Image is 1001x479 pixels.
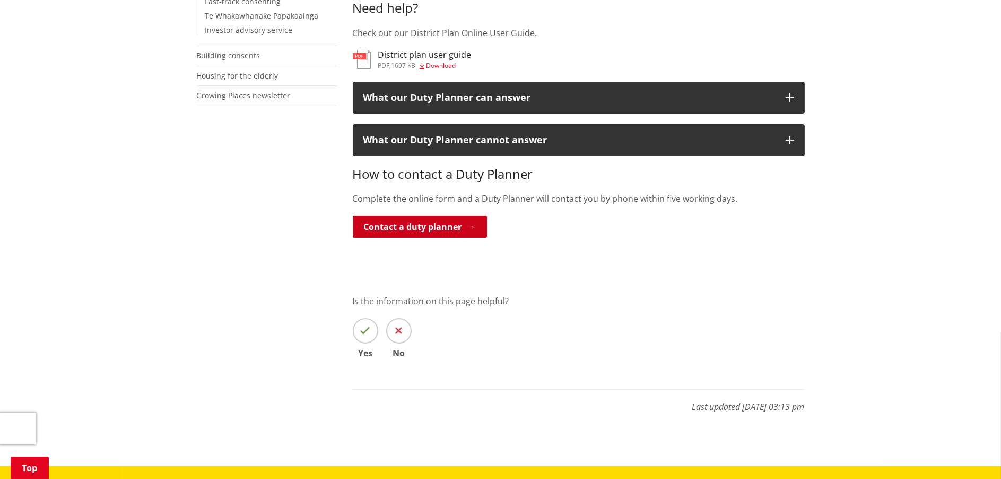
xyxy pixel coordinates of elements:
a: District plan user guide pdf,1697 KB Download [353,50,472,69]
span: Download [426,61,456,70]
span: pdf [378,61,390,70]
a: Contact a duty planner [353,216,487,238]
h3: Need help? [353,1,805,16]
div: What our Duty Planner cannot answer [363,135,775,146]
a: Growing Places newsletter [197,90,291,100]
div: What our Duty Planner can answer [363,92,775,103]
p: Last updated [DATE] 03:13 pm [353,389,805,413]
img: document-pdf.svg [353,50,371,69]
p: Check out our District Plan Online User Guide. [353,27,805,39]
h3: District plan user guide [378,50,472,60]
button: What our Duty Planner cannot answer [353,124,805,156]
span: Yes [353,349,378,357]
button: What our Duty Planner can answer [353,82,805,114]
iframe: Messenger Launcher [952,434,990,473]
a: Investor advisory service [205,25,293,35]
div: , [378,63,472,69]
p: Is the information on this page helpful? [353,295,805,307]
a: Te Whakawhanake Papakaainga [205,11,319,21]
a: Top [11,457,49,479]
span: No [386,349,412,357]
a: Housing for the elderly [197,71,278,81]
h3: How to contact a Duty Planner [353,167,805,182]
span: 1697 KB [391,61,416,70]
a: Building consents [197,50,260,61]
p: Complete the online form and a Duty Planner will contact you by phone within five working days. [353,192,805,205]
